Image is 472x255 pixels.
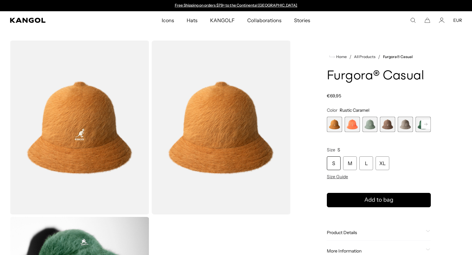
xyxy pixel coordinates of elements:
a: Furgora® Casual [383,55,413,59]
a: Icons [155,11,180,29]
div: 1 of 2 [172,3,300,8]
label: Coral Flame [345,117,360,132]
label: Rustic Caramel [327,117,342,132]
span: Home [335,55,347,59]
span: Size [327,147,335,153]
span: Hats [187,11,198,29]
span: Collaborations [247,11,281,29]
label: Brown [380,117,395,132]
a: Stories [288,11,317,29]
span: Icons [162,11,174,29]
span: €69,95 [327,93,341,99]
span: Size Guide [327,174,348,179]
summary: Search here [410,17,416,23]
span: Product Details [327,230,423,235]
a: Account [439,17,445,23]
h1: Furgora® Casual [327,69,431,83]
div: S [327,156,341,170]
a: Hats [180,11,204,29]
button: Cart [425,17,430,23]
img: color-rustic-caramel [10,41,149,214]
a: KANGOLF [204,11,241,29]
slideshow-component: Announcement bar [172,3,300,8]
div: 6 of 12 [415,117,431,132]
a: Home [329,54,347,60]
img: color-rustic-caramel [152,41,291,214]
label: Warm Grey [398,117,413,132]
a: All Products [354,55,376,59]
nav: breadcrumbs [327,53,431,61]
button: Add to bag [327,193,431,207]
span: Color [327,107,337,113]
div: 4 of 12 [380,117,395,132]
div: 2 of 12 [345,117,360,132]
li: / [376,53,380,61]
div: Announcement [172,3,300,8]
div: M [343,156,357,170]
a: Kangol [10,18,107,23]
div: 1 of 12 [327,117,342,132]
button: EUR [453,17,462,23]
li: / [347,53,352,61]
label: Sage Green [362,117,378,132]
a: Collaborations [241,11,288,29]
div: 3 of 12 [362,117,378,132]
span: KANGOLF [210,11,235,29]
div: 5 of 12 [398,117,413,132]
span: Stories [294,11,310,29]
a: Free Shipping on orders $79+ to the Continental [GEOGRAPHIC_DATA] [175,3,297,7]
span: S [337,147,340,153]
span: Rustic Caramel [340,107,369,113]
div: XL [376,156,389,170]
span: Add to bag [364,196,393,204]
div: L [359,156,373,170]
label: Deep Emerald [415,117,431,132]
span: More Information [327,248,423,254]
